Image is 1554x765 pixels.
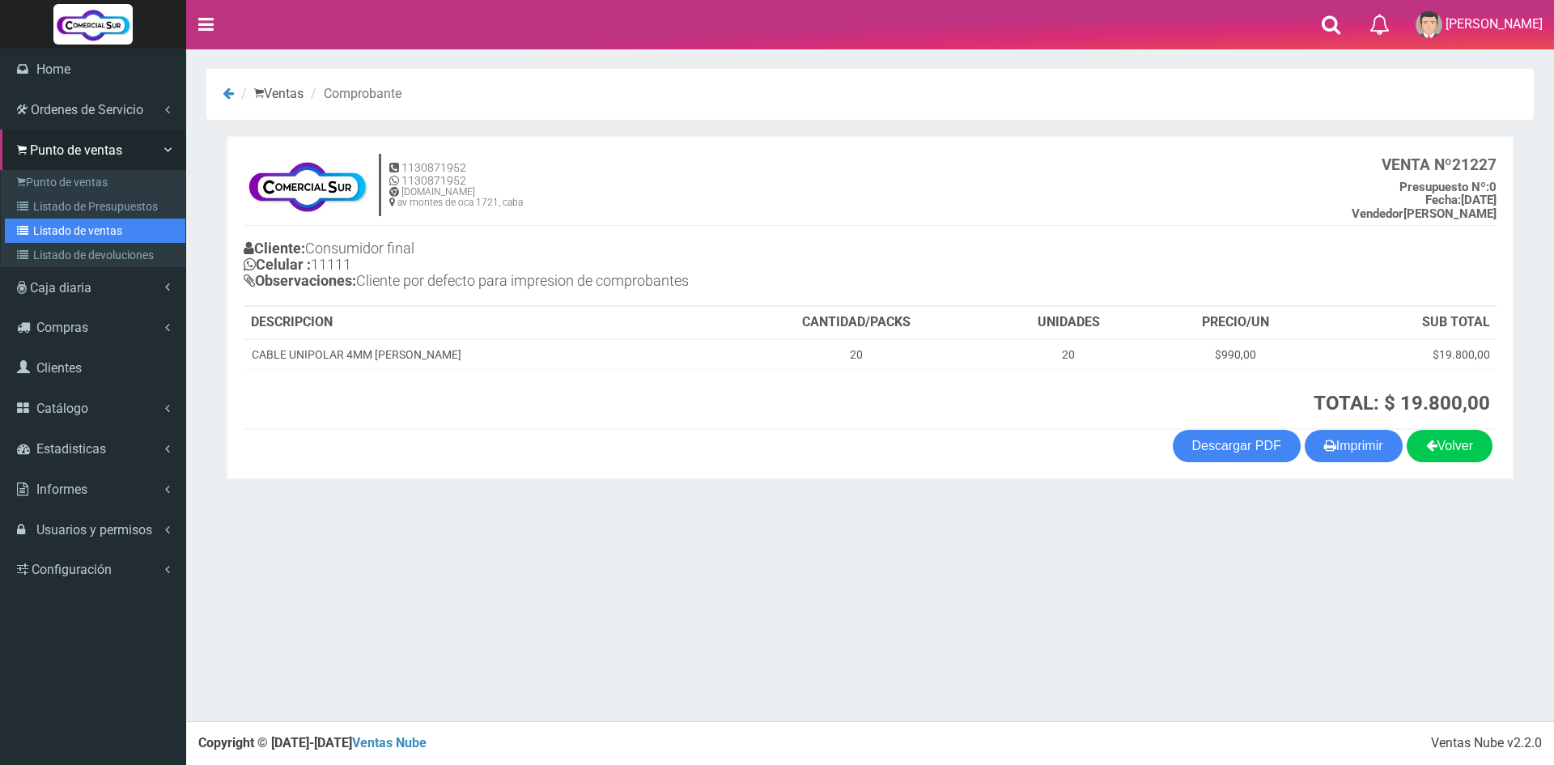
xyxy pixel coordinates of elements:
a: Listado de Presupuestos [5,194,185,219]
h5: 1130871952 1130871952 [389,162,523,187]
h6: [DOMAIN_NAME] av montes de oca 1721, caba [389,187,523,208]
a: Punto de ventas [5,170,185,194]
span: Usuarios y permisos [36,522,152,538]
td: 20 [726,339,987,370]
strong: VENTA Nº [1382,155,1452,174]
td: CABLE UNIPOLAR 4MM [PERSON_NAME] [244,339,726,370]
strong: TOTAL: $ 19.800,00 [1314,392,1490,414]
span: Home [36,62,70,77]
b: [PERSON_NAME] [1352,206,1497,221]
b: 0 [1399,180,1497,194]
strong: Presupuesto Nº: [1399,180,1489,194]
span: Estadisticas [36,441,106,457]
span: [PERSON_NAME] [1446,16,1543,32]
a: Descargar PDF [1173,430,1301,462]
h4: Consumidor final 11111 Cliente por defecto para impresion de comprobantes [244,236,870,296]
img: f695dc5f3a855ddc19300c990e0c55a2.jpg [244,153,371,218]
li: Comprobante [307,85,401,104]
th: SUB TOTAL [1323,307,1497,339]
b: Observaciones: [244,272,356,289]
div: Ventas Nube v2.2.0 [1431,734,1542,753]
img: Logo grande [53,4,133,45]
td: $19.800,00 [1323,339,1497,370]
b: Cliente: [244,240,305,257]
th: CANTIDAD/PACKS [726,307,987,339]
td: $990,00 [1149,339,1322,370]
strong: Fecha: [1425,193,1461,207]
span: Punto de ventas [30,142,122,158]
b: Celular : [244,256,311,273]
th: DESCRIPCION [244,307,726,339]
span: Ordenes de Servicio [31,102,143,117]
li: Ventas [237,85,304,104]
td: 20 [987,339,1149,370]
b: [DATE] [1425,193,1497,207]
a: Listado de devoluciones [5,243,185,267]
span: Compras [36,320,88,335]
span: Clientes [36,360,82,376]
a: Ventas Nube [352,735,427,750]
span: Caja diaria [30,280,91,295]
a: Volver [1407,430,1492,462]
span: Configuración [32,562,112,577]
th: PRECIO/UN [1149,307,1322,339]
b: 21227 [1382,155,1497,174]
span: Informes [36,482,87,497]
a: Listado de ventas [5,219,185,243]
strong: Copyright © [DATE]-[DATE] [198,735,427,750]
th: UNIDADES [987,307,1149,339]
span: Catálogo [36,401,88,416]
button: Imprimir [1305,430,1403,462]
img: User Image [1416,11,1442,38]
strong: Vendedor [1352,206,1403,221]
